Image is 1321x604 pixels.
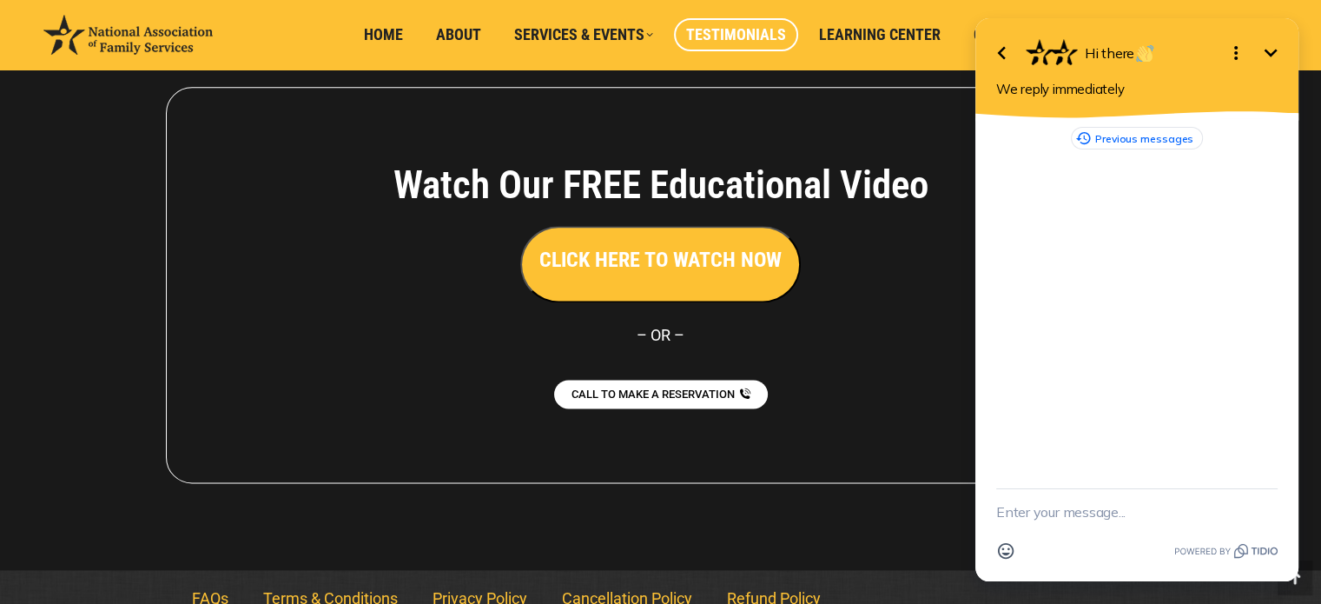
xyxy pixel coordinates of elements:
button: Open options [266,36,301,70]
span: Testimonials [686,25,786,44]
span: CALL TO MAKE A RESERVATION [571,388,735,400]
button: CLICK HERE TO WATCH NOW [520,226,801,302]
a: Powered by Tidio. [221,541,325,561]
a: CALL TO MAKE A RESERVATION [554,380,768,408]
a: CLICK HERE TO WATCH NOW [520,252,801,270]
a: Testimonials [674,18,798,51]
a: About [424,18,493,51]
button: Previous messages [118,127,250,149]
span: – OR – [637,326,684,344]
h4: Watch Our FREE Educational Video [297,162,1025,209]
textarea: New message [43,489,325,534]
img: 👋 [183,45,201,63]
span: Home [364,25,403,44]
button: Open Emoji picker [36,534,69,567]
span: Services & Events [514,25,653,44]
a: Learning Center [807,18,953,51]
img: National Association of Family Services [43,15,213,55]
span: Learning Center [819,25,941,44]
span: We reply immediately [43,81,171,97]
span: Hi there [132,44,202,62]
h3: CLICK HERE TO WATCH NOW [539,245,782,275]
button: Minimize [301,36,335,70]
span: About [436,25,481,44]
a: Home [352,18,415,51]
